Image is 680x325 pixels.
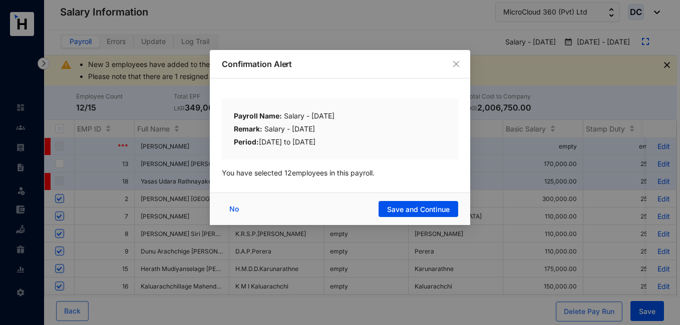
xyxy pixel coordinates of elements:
b: Period: [234,137,259,146]
span: You have selected 12 employees in this payroll. [222,168,375,177]
b: Remark: [234,124,262,133]
p: Confirmation Alert [222,58,458,70]
span: close [452,60,460,68]
span: Save and Continue [387,204,450,214]
span: No [229,203,239,214]
button: Close [451,58,462,69]
div: Salary - [DATE] [234,110,446,123]
button: No [222,201,249,217]
div: Salary - [DATE] [234,123,446,136]
div: [DATE] to [DATE] [234,136,446,147]
button: Save and Continue [379,201,458,217]
b: Payroll Name: [234,111,282,120]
